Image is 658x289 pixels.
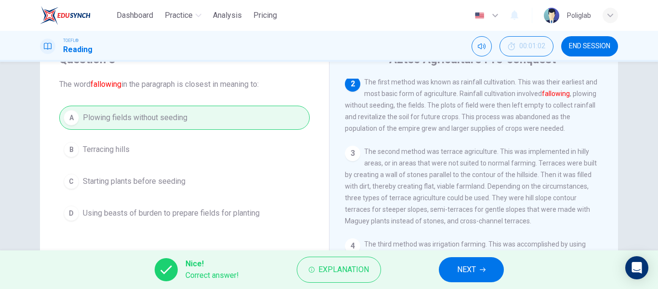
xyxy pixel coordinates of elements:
span: TOEFL® [63,37,79,44]
button: END SESSION [561,36,618,56]
img: Profile picture [544,8,559,23]
button: Pricing [250,7,281,24]
div: 3 [345,146,360,161]
span: Dashboard [117,10,153,21]
div: 4 [345,238,360,254]
div: 2 [345,76,360,92]
img: en [474,12,486,19]
button: Practice [161,7,205,24]
button: Explanation [297,257,381,283]
span: Analysis [213,10,242,21]
span: Nice! [185,258,239,270]
span: Explanation [318,263,369,276]
font: fallowing [91,80,121,89]
div: Open Intercom Messenger [625,256,648,279]
span: The second method was terrace agriculture. This was implemented in hilly areas, or in areas that ... [345,148,597,225]
span: 00:01:02 [519,42,545,50]
div: Hide [500,36,553,56]
img: EduSynch logo [40,6,91,25]
span: NEXT [457,263,476,276]
button: NEXT [439,257,504,282]
button: 00:01:02 [500,36,553,56]
span: The word in the paragraph is closest in meaning to: [59,79,310,90]
div: Mute [472,36,492,56]
span: Correct answer! [185,270,239,281]
h1: Reading [63,44,92,55]
span: END SESSION [569,42,610,50]
span: Pricing [253,10,277,21]
span: Practice [165,10,193,21]
div: Poliglab [567,10,591,21]
button: Analysis [209,7,246,24]
button: Dashboard [113,7,157,24]
font: fallowing [542,90,570,97]
span: The first method was known as rainfall cultivation. This was their earliest and most basic form o... [345,78,597,132]
a: EduSynch logo [40,6,113,25]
